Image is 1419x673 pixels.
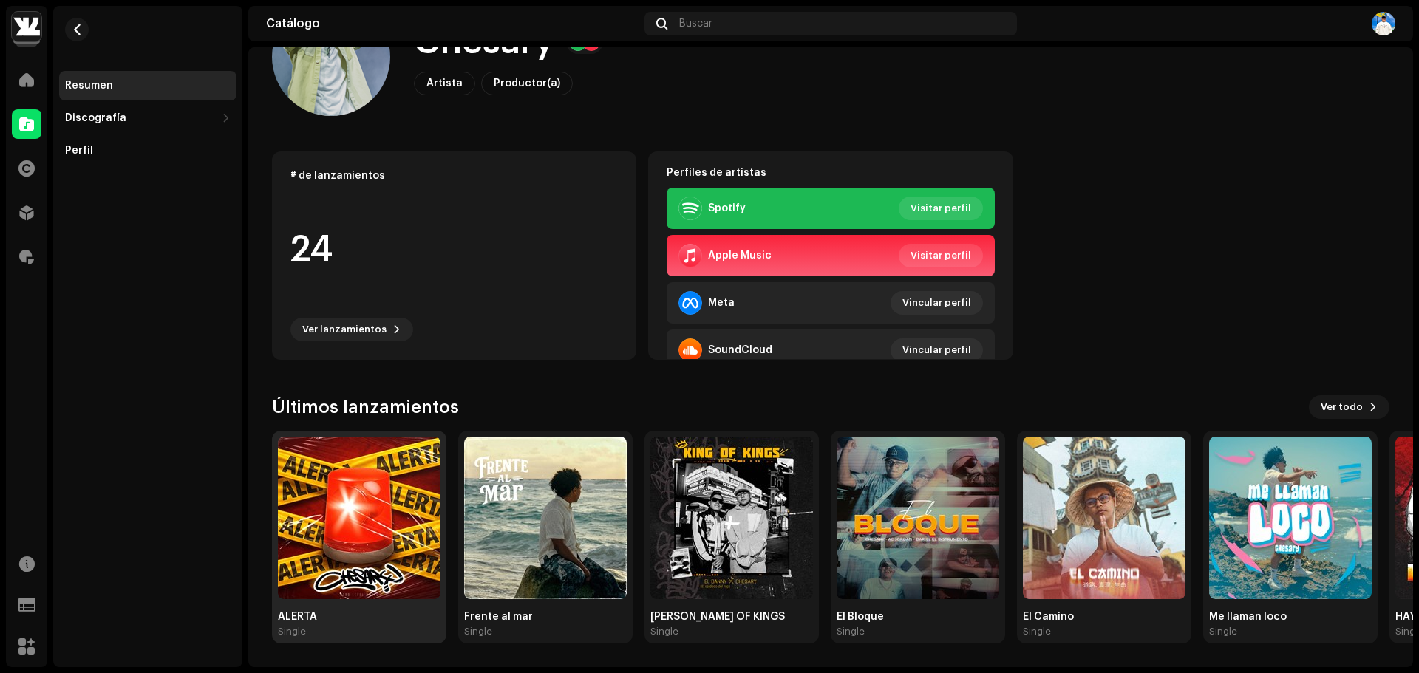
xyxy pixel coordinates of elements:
[272,151,636,360] re-o-card-data: # de lanzamientos
[290,318,413,341] button: Ver lanzamientos
[65,112,126,124] div: Discografía
[464,626,492,638] div: Single
[464,611,627,623] div: Frente al mar
[1372,12,1395,35] img: 5366e213-5bb1-4d4a-9cd9-7d77728e99b5
[1209,611,1372,623] div: Me llaman loco
[911,241,971,270] span: Visitar perfil
[1023,437,1185,599] img: 4ab429ee-27a4-4d8e-a540-e07a87476fdc
[278,626,306,638] div: Single
[59,71,236,100] re-m-nav-item: Resumen
[272,395,459,419] h3: Últimos lanzamientos
[837,437,999,599] img: 50dff62c-bee7-4abc-a6f3-309afaaa8fad
[1023,611,1185,623] div: El Camino
[1023,626,1051,638] div: Single
[708,250,772,262] div: Apple Music
[59,103,236,133] re-m-nav-dropdown: Discografía
[1209,437,1372,599] img: 34e3b6fb-bac2-4969-a9ce-d6a9253a0d1b
[1209,626,1237,638] div: Single
[891,291,983,315] button: Vincular perfil
[650,437,813,599] img: 31031926-2ca6-4b6e-a0d0-3e71eb6c40bc
[899,197,983,220] button: Visitar perfil
[902,288,971,318] span: Vincular perfil
[837,626,865,638] div: Single
[426,78,463,89] span: Artista
[650,611,813,623] div: [PERSON_NAME] OF KINGS
[290,170,618,182] div: # de lanzamientos
[708,297,735,309] div: Meta
[59,136,236,165] re-m-nav-item: Perfil
[65,80,113,92] div: Resumen
[891,338,983,362] button: Vincular perfil
[708,344,772,356] div: SoundCloud
[278,437,440,599] img: 6adbc1ea-d423-493b-abb8-fa8337beb4cd
[302,315,387,344] span: Ver lanzamientos
[12,12,41,41] img: a0cb7215-512d-4475-8dcc-39c3dc2549d0
[650,626,678,638] div: Single
[708,202,746,214] div: Spotify
[464,437,627,599] img: e8d86d47-bd1a-4cbb-a3f3-e1652aac3a33
[65,145,93,157] div: Perfil
[278,611,440,623] div: ALERTA
[837,611,999,623] div: El Bloque
[902,335,971,365] span: Vincular perfil
[494,78,560,89] span: Productor(a)
[911,194,971,223] span: Visitar perfil
[679,18,712,30] span: Buscar
[1309,395,1389,419] button: Ver todo
[667,167,766,179] strong: Perfiles de artistas
[899,244,983,267] button: Visitar perfil
[266,18,639,30] div: Catálogo
[1321,392,1363,422] span: Ver todo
